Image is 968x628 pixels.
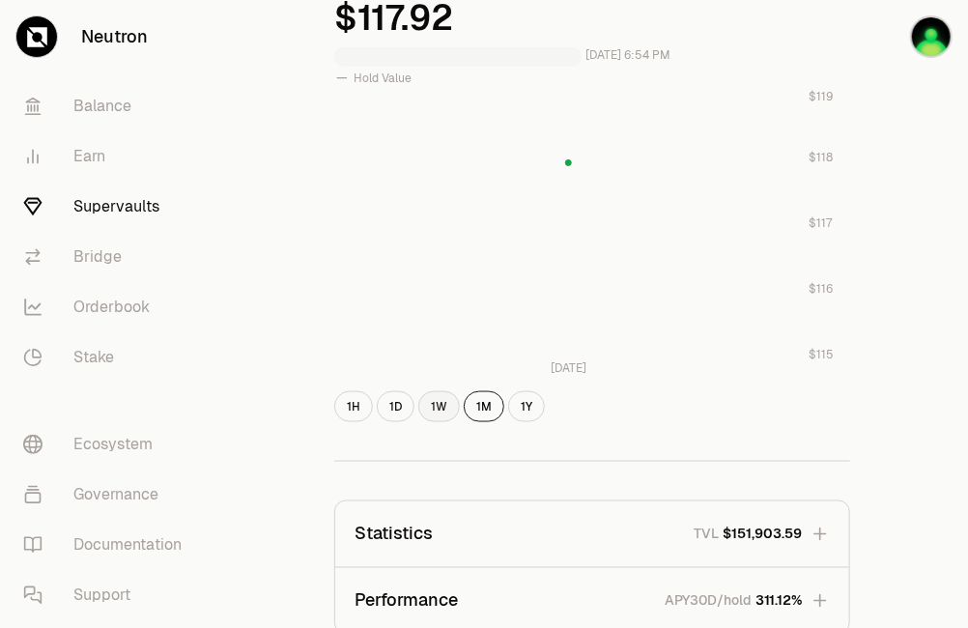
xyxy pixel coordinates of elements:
[8,470,209,520] a: Governance
[8,332,209,383] a: Stake
[355,521,433,548] p: Statistics
[8,232,209,282] a: Bridge
[8,520,209,570] a: Documentation
[809,150,833,165] tspan: $118
[551,361,586,377] tspan: [DATE]
[809,281,833,297] tspan: $116
[8,81,209,131] a: Balance
[8,419,209,470] a: Ecosystem
[335,501,848,567] button: StatisticsTVL$151,903.59
[695,525,720,544] p: TVL
[8,570,209,620] a: Support
[8,282,209,332] a: Orderbook
[724,525,803,544] span: $151,903.59
[756,591,803,611] span: 311.12%
[377,391,414,422] button: 1D
[508,391,545,422] button: 1Y
[809,90,833,105] tspan: $119
[8,131,209,182] a: Earn
[355,587,458,614] p: Performance
[809,347,834,362] tspan: $115
[910,15,953,58] img: Axelar1
[464,391,504,422] button: 1M
[585,44,670,67] div: [DATE] 6:54 PM
[334,391,373,422] button: 1H
[354,71,412,86] span: Hold Value
[809,215,833,231] tspan: $117
[418,391,460,422] button: 1W
[8,182,209,232] a: Supervaults
[666,591,753,611] p: APY30D/hold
